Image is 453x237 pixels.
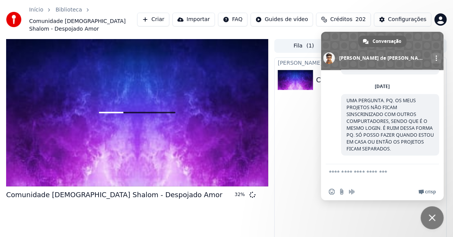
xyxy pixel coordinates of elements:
button: Importar [172,13,215,26]
a: Crisp [419,189,436,195]
a: Conversação [358,36,407,47]
button: Configurações [374,13,432,26]
button: FAQ [218,13,248,26]
div: Configurações [388,16,427,23]
textarea: Escreva sua mensagem... [329,164,421,183]
button: Guides de vídeo [251,13,313,26]
a: Biblioteca [56,6,82,14]
span: Conversação [373,36,401,47]
span: 202 [356,16,366,23]
a: Bate-papo [421,206,444,229]
nav: breadcrumb [29,6,137,33]
div: [PERSON_NAME] [275,58,446,67]
span: Crisp [425,189,436,195]
button: Créditos202 [316,13,371,26]
span: Comunidade [DEMOGRAPHIC_DATA] Shalom - Despojado Amor [29,18,137,33]
button: Fila [276,40,332,51]
span: Enviar um arquivo [339,189,345,195]
div: Comunidade [DEMOGRAPHIC_DATA] Shalom - Despojado Amor [6,190,223,200]
span: Inserir um emoticon [329,189,335,195]
img: youka [6,12,21,27]
span: Mensagem de áudio [349,189,355,195]
a: Início [29,6,43,14]
span: UMA PERGUNTA. PQ. OS MEUS PROJETOS NÃO FICAM SINSCRINIZADO COM OUTROS COMPURTADORES, SENDO QUE É ... [346,97,434,152]
span: ( 1 ) [307,42,314,50]
button: Criar [137,13,169,26]
div: [DATE] [375,84,390,89]
div: 32 % [235,192,246,198]
span: Créditos [330,16,353,23]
